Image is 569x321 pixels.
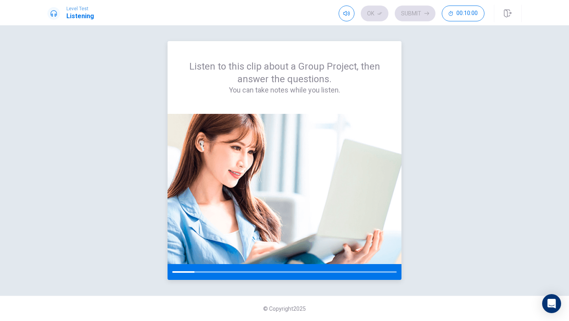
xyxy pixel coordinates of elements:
[263,306,306,312] span: © Copyright 2025
[187,60,382,95] div: Listen to this clip about a Group Project, then answer the questions.
[456,10,478,17] span: 00:10:00
[187,85,382,95] h4: You can take notes while you listen.
[66,6,94,11] span: Level Test
[442,6,484,21] button: 00:10:00
[66,11,94,21] h1: Listening
[542,294,561,313] div: Open Intercom Messenger
[168,114,401,264] img: passage image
